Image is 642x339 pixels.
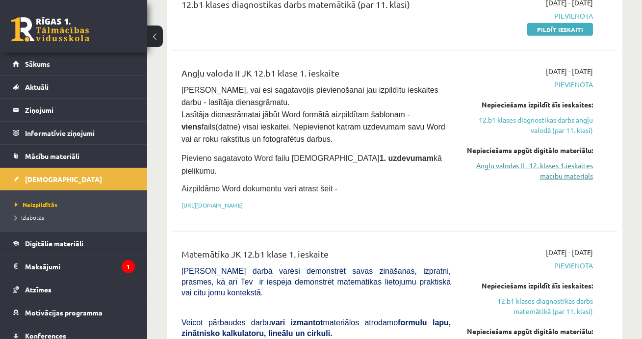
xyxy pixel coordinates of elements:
[11,17,89,42] a: Rīgas 1. Tālmācības vidusskola
[181,318,451,338] span: Veicot pārbaudes darbu materiālos atrodamo
[25,239,83,248] span: Digitālie materiāli
[380,154,434,162] strong: 1. uzdevumam
[546,66,593,77] span: [DATE] - [DATE]
[13,232,135,255] a: Digitālie materiāli
[25,82,49,91] span: Aktuāli
[465,326,593,337] div: Nepieciešams apgūt digitālo materiālu:
[13,301,135,324] a: Motivācijas programma
[25,152,79,160] span: Mācību materiāli
[181,86,447,143] span: [PERSON_NAME], vai esi sagatavojis pievienošanai jau izpildītu ieskaites darbu - lasītāja dienasg...
[25,285,51,294] span: Atzīmes
[546,247,593,258] span: [DATE] - [DATE]
[181,318,451,338] b: formulu lapu, zinātnisko kalkulatoru, lineālu un cirkuli.
[465,281,593,291] div: Nepieciešams izpildīt šīs ieskaites:
[15,213,44,221] span: Izlabotās
[13,99,135,121] a: Ziņojumi
[13,122,135,144] a: Informatīvie ziņojumi
[181,247,451,265] div: Matemātika JK 12.b1 klase 1. ieskaite
[13,76,135,98] a: Aktuāli
[465,11,593,21] span: Pievienota
[13,255,135,278] a: Maksājumi1
[465,296,593,316] a: 12.b1 klases diagnostikas darbs matemātikā (par 11. klasi)
[465,145,593,156] div: Nepieciešams apgūt digitālo materiālu:
[465,115,593,135] a: 12.b1 klases diagnostikas darbs angļu valodā (par 11. klasi)
[13,278,135,301] a: Atzīmes
[271,318,323,327] b: vari izmantot
[15,201,57,209] span: Neizpildītās
[25,59,50,68] span: Sākums
[25,99,135,121] legend: Ziņojumi
[13,145,135,167] a: Mācību materiāli
[527,23,593,36] a: Pildīt ieskaiti
[465,160,593,181] a: Angļu valodas II - 12. klases 1.ieskaites mācību materiāls
[25,255,135,278] legend: Maksājumi
[465,261,593,271] span: Pievienota
[465,100,593,110] div: Nepieciešams izpildīt šīs ieskaites:
[181,267,451,297] span: [PERSON_NAME] darbā varēsi demonstrēt savas zināšanas, izpratni, prasmes, kā arī Tev ir iespēja d...
[465,79,593,90] span: Pievienota
[25,122,135,144] legend: Informatīvie ziņojumi
[13,52,135,75] a: Sākums
[25,175,102,183] span: [DEMOGRAPHIC_DATA]
[181,184,337,193] span: Aizpildāmo Word dokumentu vari atrast šeit -
[13,168,135,190] a: [DEMOGRAPHIC_DATA]
[15,213,137,222] a: Izlabotās
[181,123,202,131] strong: viens
[122,260,135,273] i: 1
[181,66,451,84] div: Angļu valoda II JK 12.b1 klase 1. ieskaite
[15,200,137,209] a: Neizpildītās
[181,201,243,209] a: [URL][DOMAIN_NAME]
[25,308,103,317] span: Motivācijas programma
[181,154,442,175] span: Pievieno sagatavoto Word failu [DEMOGRAPHIC_DATA] kā pielikumu.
